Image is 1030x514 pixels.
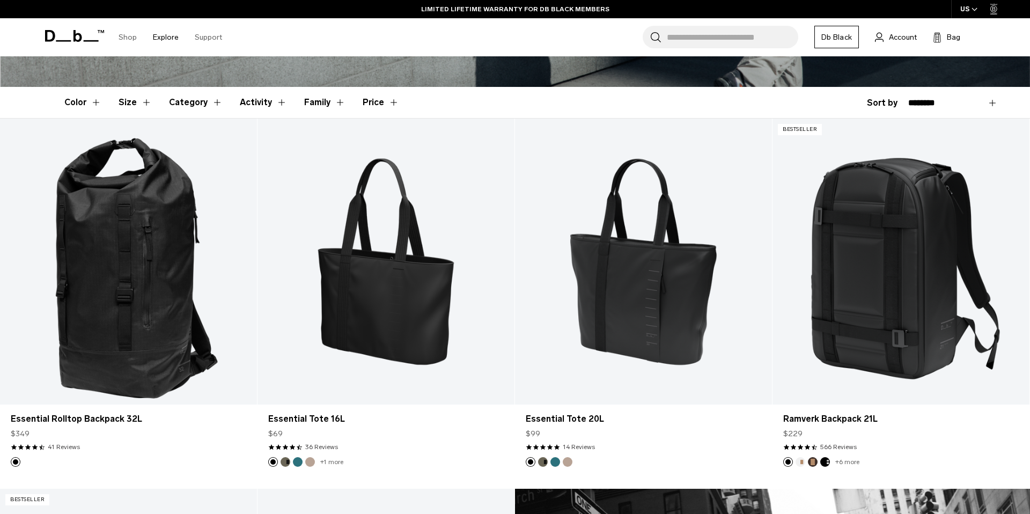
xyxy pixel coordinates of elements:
a: Essential Tote 20L [515,119,772,404]
button: Black Out [268,457,278,467]
span: Bag [947,32,960,43]
button: Charcoal Grey [820,457,830,467]
a: Ramverk Backpack 21L [783,413,1019,425]
span: Account [889,32,917,43]
p: Bestseller [5,494,49,505]
button: Black Out [783,457,793,467]
button: Toggle Filter [64,87,101,118]
button: Bag [933,31,960,43]
button: Toggle Filter [119,87,152,118]
a: LIMITED LIFETIME WARRANTY FOR DB BLACK MEMBERS [421,4,609,14]
a: Explore [153,18,179,56]
span: $349 [11,428,30,439]
a: +1 more [320,458,343,466]
a: Essential Rolltop Backpack 32L [11,413,246,425]
a: Essential Tote 16L [257,119,514,404]
button: Toggle Price [363,87,399,118]
button: Black Out [526,457,535,467]
button: Oatmilk [796,457,805,467]
a: Essential Tote 16L [268,413,504,425]
a: Shop [119,18,137,56]
a: Support [195,18,222,56]
span: $229 [783,428,803,439]
a: Ramverk Backpack 21L [772,119,1029,404]
p: Bestseller [778,124,822,135]
button: Espresso [808,457,818,467]
button: Fogbow Beige [305,457,315,467]
button: Fogbow Beige [563,457,572,467]
button: Toggle Filter [304,87,345,118]
a: 36 reviews [305,442,338,452]
button: Midnight Teal [293,457,303,467]
button: Black Out [11,457,20,467]
button: Midnight Teal [550,457,560,467]
a: Db Black [814,26,859,48]
a: 566 reviews [820,442,857,452]
button: Toggle Filter [169,87,223,118]
nav: Main Navigation [111,18,230,56]
a: Account [875,31,917,43]
a: Essential Tote 20L [526,413,761,425]
button: Forest Green [281,457,290,467]
button: Toggle Filter [240,87,287,118]
span: $99 [526,428,540,439]
span: $69 [268,428,283,439]
button: Forest Green [538,457,548,467]
a: 41 reviews [48,442,80,452]
a: 14 reviews [563,442,595,452]
a: +6 more [835,458,859,466]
